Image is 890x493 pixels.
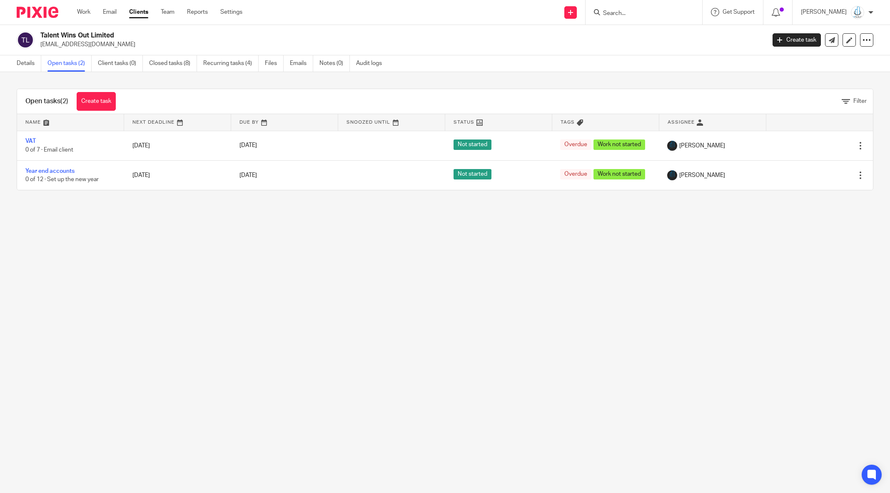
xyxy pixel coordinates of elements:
a: Clients [129,8,148,16]
span: 0 of 12 · Set up the new year [25,177,99,182]
span: Work not started [593,139,645,150]
input: Search [602,10,677,17]
img: Logo_PNG.png [667,170,677,180]
a: Year end accounts [25,168,75,174]
span: [DATE] [239,172,257,178]
span: Get Support [723,9,755,15]
a: Files [265,55,284,72]
a: Create task [773,33,821,47]
a: Details [17,55,41,72]
span: Work not started [593,169,645,179]
a: Audit logs [356,55,388,72]
a: Client tasks (0) [98,55,143,72]
a: Create task [77,92,116,111]
span: Not started [454,139,491,150]
a: Recurring tasks (4) [203,55,259,72]
img: svg%3E [17,31,34,49]
span: [DATE] [239,143,257,149]
span: (2) [60,98,68,105]
h1: Open tasks [25,97,68,106]
span: [PERSON_NAME] [679,171,725,179]
span: [PERSON_NAME] [679,142,725,150]
a: Team [161,8,175,16]
img: Pixie [17,7,58,18]
img: Logo_PNG.png [667,141,677,151]
span: Status [454,120,474,124]
a: VAT [25,138,36,144]
a: Notes (0) [319,55,350,72]
a: Settings [220,8,242,16]
td: [DATE] [124,160,231,190]
a: Emails [290,55,313,72]
td: [DATE] [124,131,231,160]
a: Work [77,8,90,16]
span: Overdue [560,139,591,150]
a: Open tasks (2) [47,55,92,72]
a: Email [103,8,117,16]
p: [PERSON_NAME] [801,8,847,16]
span: Tags [561,120,575,124]
span: Overdue [560,169,591,179]
img: Logo_PNG.png [851,6,864,19]
span: Not started [454,169,491,179]
span: 0 of 7 · Email client [25,147,73,153]
span: Filter [853,98,867,104]
a: Reports [187,8,208,16]
a: Closed tasks (8) [149,55,197,72]
p: [EMAIL_ADDRESS][DOMAIN_NAME] [40,40,760,49]
span: Snoozed Until [347,120,390,124]
h2: Talent Wins Out Limited [40,31,616,40]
